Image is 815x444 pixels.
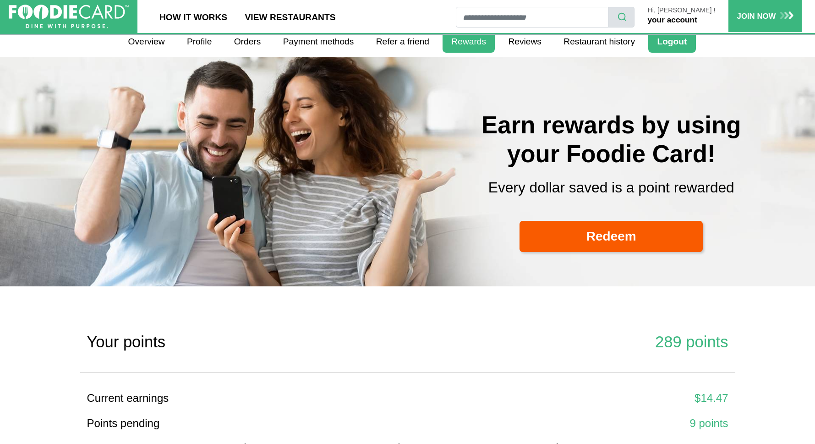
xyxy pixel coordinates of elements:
a: your account [647,15,697,24]
a: Profile [178,31,221,53]
div: 9 points [415,415,728,432]
h2: Earn rewards by using your Foodie Card! [415,110,809,169]
a: Orders [225,31,270,53]
a: Reviews [499,31,550,53]
div: $14.47 [415,390,728,406]
p: Hi, [PERSON_NAME] ! [647,7,715,14]
a: Refer a friend [367,31,438,53]
a: Restaurant history [555,31,644,53]
button: search [608,7,634,27]
div: Your points [87,330,401,354]
p: Every dollar saved is a point rewarded [415,177,809,199]
div: 289 points [415,330,728,354]
a: Logout [648,31,695,53]
a: Rewards [443,31,495,53]
div: Points pending [87,415,401,432]
a: Overview [119,31,173,53]
div: Current earnings [87,390,401,406]
img: FoodieCard; Eat, Drink, Save, Donate [9,5,129,29]
input: restaurant search [456,7,608,27]
a: Payment methods [274,31,363,53]
a: Redeem [520,221,703,252]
